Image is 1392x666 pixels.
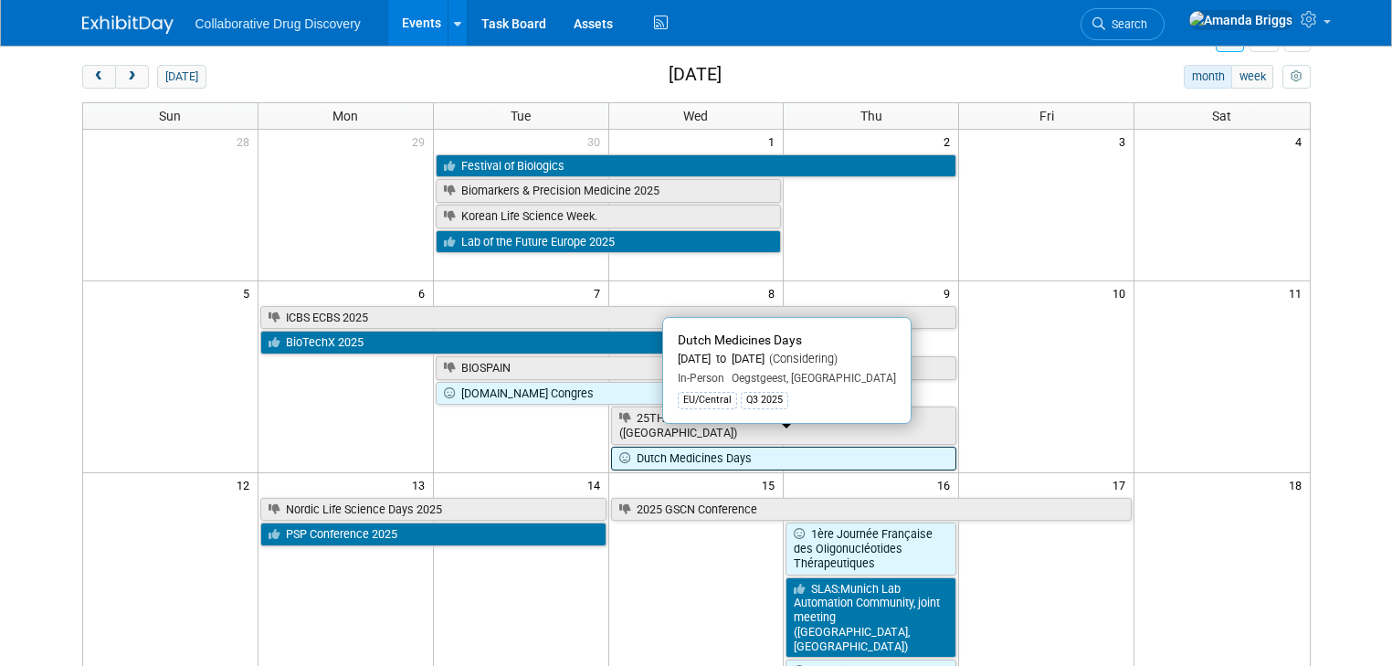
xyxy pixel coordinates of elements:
[766,130,783,153] span: 1
[260,523,606,546] a: PSP Conference 2025
[1287,473,1310,496] span: 18
[417,281,433,304] span: 6
[942,130,958,153] span: 2
[1117,130,1134,153] span: 3
[260,331,782,354] a: BioTechX 2025
[1111,473,1134,496] span: 17
[786,577,956,659] a: SLAS:Munich Lab Automation Community, joint meeting ([GEOGRAPHIC_DATA], [GEOGRAPHIC_DATA])
[1105,17,1147,31] span: Search
[1212,109,1231,123] span: Sat
[410,130,433,153] span: 29
[436,205,782,228] a: Korean Life Science Week.
[678,392,737,408] div: EU/Central
[115,65,149,89] button: next
[611,498,1133,522] a: 2025 GSCN Conference
[724,372,896,385] span: Oegstgeest, [GEOGRAPHIC_DATA]
[260,306,956,330] a: ICBS ECBS 2025
[1188,10,1293,30] img: Amanda Briggs
[678,333,802,347] span: Dutch Medicines Days
[410,473,433,496] span: 13
[436,230,782,254] a: Lab of the Future Europe 2025
[741,392,788,408] div: Q3 2025
[611,447,957,470] a: Dutch Medicines Days
[1282,65,1310,89] button: myCustomButton
[592,281,608,304] span: 7
[436,356,957,380] a: BIOSPAIN
[1111,281,1134,304] span: 10
[766,281,783,304] span: 8
[1184,65,1232,89] button: month
[332,109,358,123] span: Mon
[1081,8,1165,40] a: Search
[611,407,957,444] a: 25TH ANNUAL BIOTECH IN EUROPE FORUM ([GEOGRAPHIC_DATA])
[942,281,958,304] span: 9
[760,473,783,496] span: 15
[1293,130,1310,153] span: 4
[235,130,258,153] span: 28
[1291,71,1302,83] i: Personalize Calendar
[669,65,722,85] h2: [DATE]
[82,65,116,89] button: prev
[1039,109,1054,123] span: Fri
[935,473,958,496] span: 16
[678,352,896,367] div: [DATE] to [DATE]
[511,109,531,123] span: Tue
[436,154,957,178] a: Festival of Biologics
[195,16,361,31] span: Collaborative Drug Discovery
[260,498,606,522] a: Nordic Life Science Days 2025
[678,372,724,385] span: In-Person
[1287,281,1310,304] span: 11
[1231,65,1273,89] button: week
[235,473,258,496] span: 12
[585,130,608,153] span: 30
[765,352,838,365] span: (Considering)
[436,382,782,406] a: [DOMAIN_NAME] Congres
[82,16,174,34] img: ExhibitDay
[683,109,708,123] span: Wed
[159,109,181,123] span: Sun
[241,281,258,304] span: 5
[585,473,608,496] span: 14
[157,65,206,89] button: [DATE]
[786,523,956,575] a: 1ère Journée Française des Oligonucléotides Thérapeutiques
[860,109,882,123] span: Thu
[436,179,782,203] a: Biomarkers & Precision Medicine 2025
